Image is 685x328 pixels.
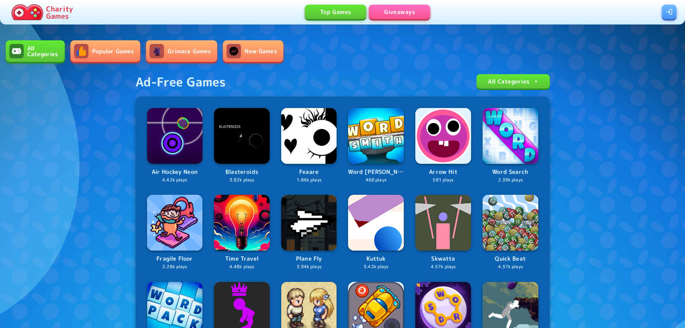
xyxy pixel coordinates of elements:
img: Logo [348,108,404,164]
p: 2.39k plays [483,177,538,184]
p: Word Search [483,167,538,177]
a: All CategoriesAll Categories [6,40,65,62]
img: Logo [281,108,337,164]
p: Skwatta [415,254,471,264]
p: 1.86k plays [281,177,337,184]
a: LogoPlane Fly3.94k plays [281,195,337,270]
a: All Categories [476,74,549,89]
a: Popular GamesPopular Games [70,40,141,62]
a: LogoTime Travel4.48k plays [214,195,270,270]
a: LogoArrow Hit581 plays [415,108,471,183]
p: 3.94k plays [281,264,337,270]
p: 2.28k plays [147,264,203,270]
p: Plane Fly [281,254,337,264]
p: 3.82k plays [214,177,270,184]
p: Word [PERSON_NAME] [348,167,404,177]
p: Kuttuk [348,254,404,264]
img: Logo [281,195,337,251]
p: 468 plays [348,177,404,184]
p: 4.57k plays [415,264,471,270]
p: Blasteroids [214,167,270,177]
a: LogoFragile Floor2.28k plays [147,195,203,270]
p: Time Travel [214,254,270,264]
p: Charity Games [46,5,73,19]
img: Logo [214,195,270,251]
p: 581 plays [415,177,471,184]
a: Charity Games [9,3,76,22]
p: Arrow Hit [415,167,471,177]
img: Logo [483,108,538,164]
a: Grimace GamesGrimace Games [146,40,217,62]
a: LogoAir Hockey Neon4.42k plays [147,108,203,183]
img: Logo [214,108,270,164]
p: 3.42k plays [348,264,404,270]
img: Logo [147,108,203,164]
a: Top Games [305,5,366,19]
a: Giveaways [369,5,430,19]
p: Feaare [281,167,337,177]
img: Logo [348,195,404,251]
img: Logo [147,195,203,251]
p: Quick Beat [483,254,538,264]
p: Air Hockey Neon [147,167,203,177]
a: LogoFeaare1.86k plays [281,108,337,183]
a: LogoWord [PERSON_NAME]468 plays [348,108,404,183]
a: LogoBlasteroids3.82k plays [214,108,270,183]
img: Logo [483,195,538,251]
p: 4.48k plays [214,264,270,270]
a: LogoKuttuk3.42k plays [348,195,404,270]
img: Logo [415,108,471,164]
img: Logo [415,195,471,251]
div: Ad-Free Games [136,74,226,89]
a: LogoWord Search2.39k plays [483,108,538,183]
a: LogoQuick Beat4.37k plays [483,195,538,270]
p: 4.37k plays [483,264,538,270]
p: 4.42k plays [147,177,203,184]
p: Fragile Floor [147,254,203,264]
a: New GamesNew Games [223,40,283,62]
img: Charity.Games [12,4,43,20]
a: LogoSkwatta4.57k plays [415,195,471,270]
